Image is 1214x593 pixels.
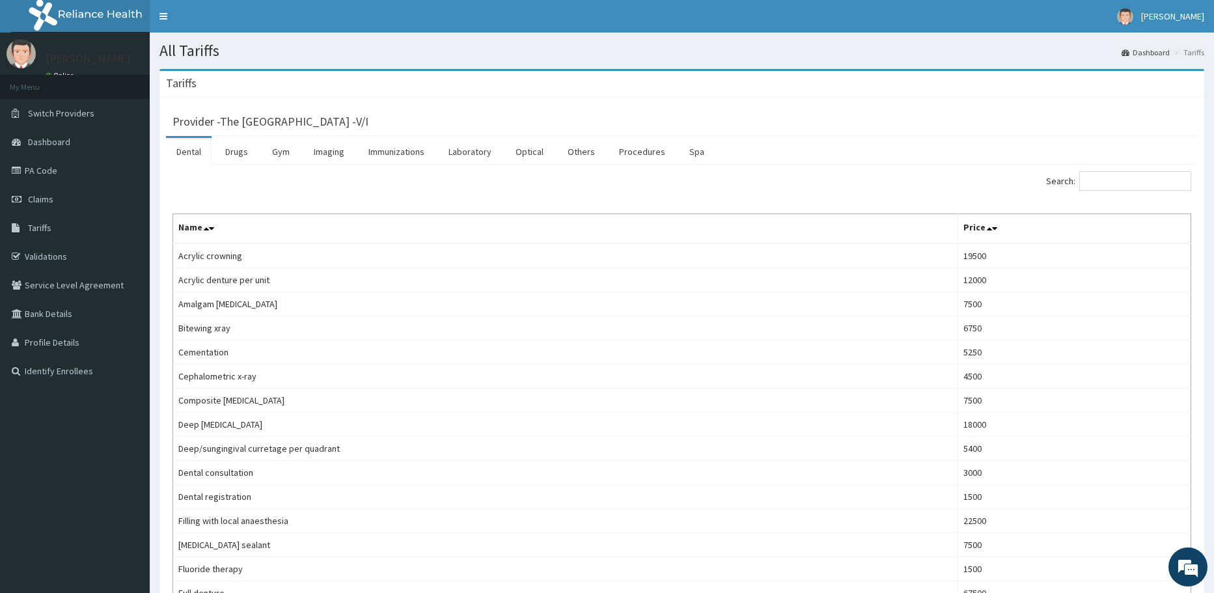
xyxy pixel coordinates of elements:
[958,509,1191,533] td: 22500
[958,268,1191,292] td: 12000
[28,136,70,148] span: Dashboard
[28,222,51,234] span: Tariffs
[557,138,605,165] a: Others
[172,116,368,128] h3: Provider - The [GEOGRAPHIC_DATA] -V/I
[1122,47,1170,58] a: Dashboard
[958,365,1191,389] td: 4500
[173,365,958,389] td: Cephalometric x-ray
[958,437,1191,461] td: 5400
[958,243,1191,268] td: 19500
[958,340,1191,365] td: 5250
[1079,171,1191,191] input: Search:
[958,557,1191,581] td: 1500
[215,138,258,165] a: Drugs
[159,42,1204,59] h1: All Tariffs
[958,461,1191,485] td: 3000
[438,138,502,165] a: Laboratory
[958,533,1191,557] td: 7500
[173,389,958,413] td: Composite [MEDICAL_DATA]
[1141,10,1204,22] span: [PERSON_NAME]
[46,53,131,64] p: [PERSON_NAME]
[609,138,676,165] a: Procedures
[7,39,36,68] img: User Image
[1046,171,1191,191] label: Search:
[166,77,197,89] h3: Tariffs
[173,413,958,437] td: Deep [MEDICAL_DATA]
[1117,8,1133,25] img: User Image
[173,485,958,509] td: Dental registration
[303,138,355,165] a: Imaging
[262,138,300,165] a: Gym
[679,138,715,165] a: Spa
[173,243,958,268] td: Acrylic crowning
[166,138,212,165] a: Dental
[173,509,958,533] td: Filling with local anaesthesia
[958,485,1191,509] td: 1500
[958,316,1191,340] td: 6750
[173,292,958,316] td: Amalgam [MEDICAL_DATA]
[28,193,53,205] span: Claims
[173,461,958,485] td: Dental consultation
[1171,47,1204,58] li: Tariffs
[173,437,958,461] td: Deep/sungingival curretage per quadrant
[173,316,958,340] td: Bitewing xray
[173,214,958,244] th: Name
[173,533,958,557] td: [MEDICAL_DATA] sealant
[358,138,435,165] a: Immunizations
[173,340,958,365] td: Cementation
[173,268,958,292] td: Acrylic denture per unit
[505,138,554,165] a: Optical
[958,214,1191,244] th: Price
[173,557,958,581] td: Fluoride therapy
[958,292,1191,316] td: 7500
[46,71,77,80] a: Online
[28,107,94,119] span: Switch Providers
[958,413,1191,437] td: 18000
[958,389,1191,413] td: 7500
